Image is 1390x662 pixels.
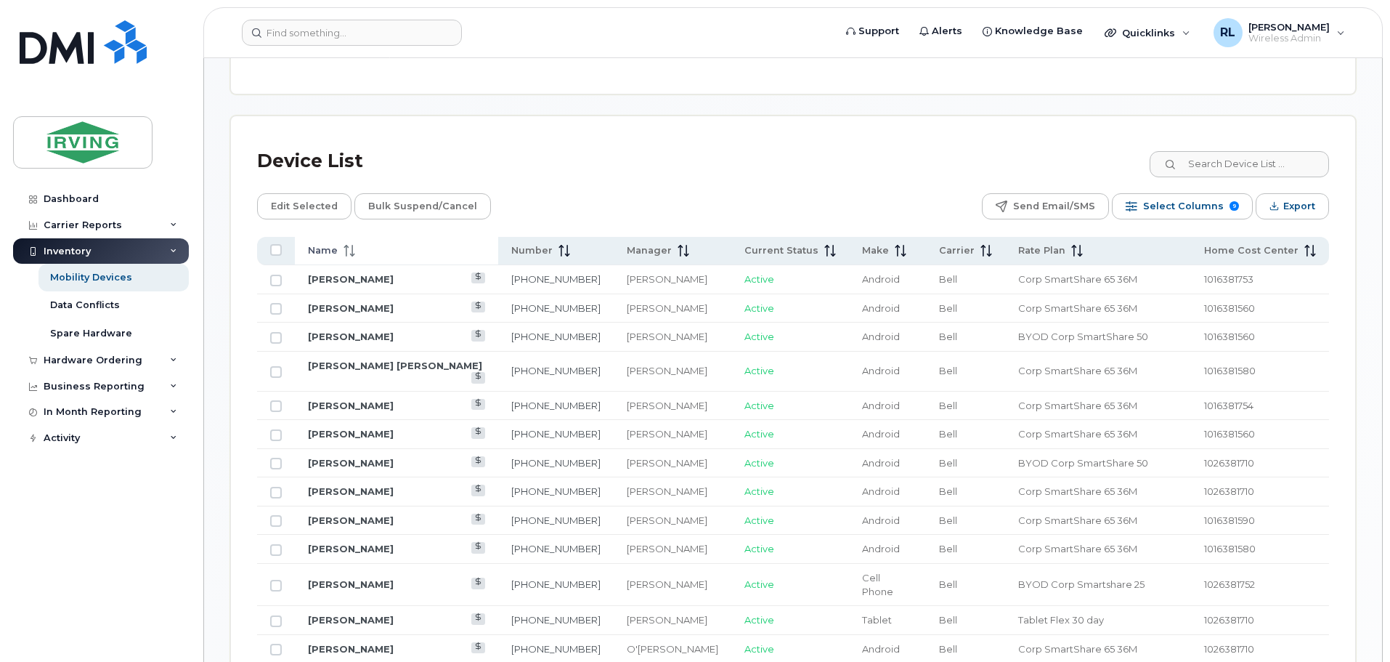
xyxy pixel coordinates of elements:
[744,400,774,411] span: Active
[1018,485,1137,497] span: Corp SmartShare 65 36M
[1204,543,1256,554] span: 1016381580
[471,399,485,410] a: View Last Bill
[471,485,485,496] a: View Last Bill
[862,365,900,376] span: Android
[1204,578,1255,590] span: 1026381752
[1018,273,1137,285] span: Corp SmartShare 65 36M
[308,400,394,411] a: [PERSON_NAME]
[939,643,957,655] span: Bell
[744,614,774,626] span: Active
[471,330,485,341] a: View Last Bill
[471,542,485,553] a: View Last Bill
[511,428,601,440] a: [PHONE_NUMBER]
[471,427,485,438] a: View Last Bill
[1204,331,1255,342] span: 1016381560
[1018,331,1148,342] span: BYOD Corp SmartShare 50
[744,457,774,469] span: Active
[627,244,672,257] span: Manager
[939,302,957,314] span: Bell
[1204,643,1254,655] span: 1026381710
[1248,21,1330,33] span: [PERSON_NAME]
[1204,457,1254,469] span: 1026381710
[1013,195,1095,217] span: Send Email/SMS
[1112,193,1253,219] button: Select Columns 9
[1018,614,1104,626] span: Tablet Flex 30 day
[862,428,900,440] span: Android
[308,485,394,497] a: [PERSON_NAME]
[862,400,900,411] span: Android
[627,542,718,556] div: [PERSON_NAME]
[471,578,485,589] a: View Last Bill
[1204,273,1253,285] span: 1016381753
[862,331,900,342] span: Android
[471,613,485,624] a: View Last Bill
[308,457,394,469] a: [PERSON_NAME]
[1204,514,1255,526] span: 1016381590
[744,273,774,285] span: Active
[1204,614,1254,626] span: 1026381710
[627,364,718,378] div: [PERSON_NAME]
[471,302,485,312] a: View Last Bill
[836,17,909,46] a: Support
[308,273,394,285] a: [PERSON_NAME]
[627,273,718,286] div: [PERSON_NAME]
[511,365,601,376] a: [PHONE_NUMBER]
[627,578,718,592] div: [PERSON_NAME]
[308,514,394,526] a: [PERSON_NAME]
[627,514,718,528] div: [PERSON_NAME]
[744,302,774,314] span: Active
[627,427,718,441] div: [PERSON_NAME]
[858,24,899,39] span: Support
[511,578,601,590] a: [PHONE_NUMBER]
[1256,193,1329,219] button: Export
[1018,428,1137,440] span: Corp SmartShare 65 36M
[909,17,972,46] a: Alerts
[939,578,957,590] span: Bell
[1204,302,1255,314] span: 1016381560
[1204,244,1298,257] span: Home Cost Center
[511,331,601,342] a: [PHONE_NUMBER]
[257,142,363,180] div: Device List
[744,331,774,342] span: Active
[368,195,477,217] span: Bulk Suspend/Cancel
[1018,365,1137,376] span: Corp SmartShare 65 36M
[744,578,774,590] span: Active
[1094,18,1200,47] div: Quicklinks
[308,614,394,626] a: [PERSON_NAME]
[511,643,601,655] a: [PHONE_NUMBER]
[995,24,1083,39] span: Knowledge Base
[511,273,601,285] a: [PHONE_NUMBER]
[511,614,601,626] a: [PHONE_NUMBER]
[1248,33,1330,44] span: Wireless Admin
[939,457,957,469] span: Bell
[939,485,957,497] span: Bell
[1230,201,1239,211] span: 9
[939,400,957,411] span: Bell
[939,244,975,257] span: Carrier
[939,543,957,554] span: Bell
[1143,195,1224,217] span: Select Columns
[939,428,957,440] span: Bell
[511,302,601,314] a: [PHONE_NUMBER]
[1018,643,1137,655] span: Corp SmartShare 65 36M
[271,195,338,217] span: Edit Selected
[511,457,601,469] a: [PHONE_NUMBER]
[744,514,774,526] span: Active
[354,193,491,219] button: Bulk Suspend/Cancel
[862,614,892,626] span: Tablet
[862,302,900,314] span: Android
[932,24,962,39] span: Alerts
[627,302,718,315] div: [PERSON_NAME]
[1150,151,1329,177] input: Search Device List ...
[308,578,394,590] a: [PERSON_NAME]
[1018,578,1145,590] span: BYOD Corp Smartshare 25
[1204,485,1254,497] span: 1026381710
[939,331,957,342] span: Bell
[1203,18,1355,47] div: Roland LeBlanc
[972,17,1093,46] a: Knowledge Base
[862,457,900,469] span: Android
[627,613,718,627] div: [PERSON_NAME]
[1018,302,1137,314] span: Corp SmartShare 65 36M
[471,642,485,653] a: View Last Bill
[308,643,394,655] a: [PERSON_NAME]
